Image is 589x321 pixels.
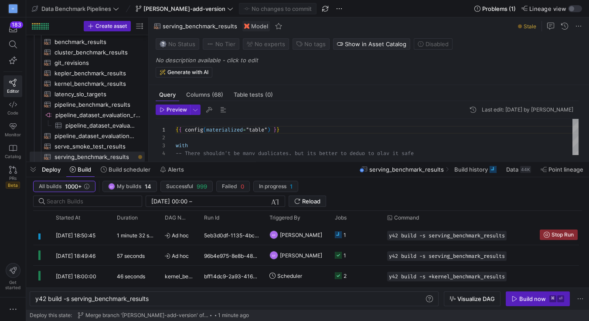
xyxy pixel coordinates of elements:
button: Generate with AI [156,67,212,78]
span: pipeline_benchmark_results​​​​​​​​​​ [54,100,135,110]
div: 96b4e975-8e8b-4823-8c7b-2eb68bcaf7e9 [199,245,264,265]
a: PRsBeta [3,162,22,192]
span: Triggered By [269,215,300,221]
input: End datetime [194,198,251,205]
span: Show in Asset Catalog [345,41,406,47]
span: Table tests [234,92,273,98]
a: M [3,1,22,16]
span: y42 build -s serving_benchmark_results [389,233,505,239]
span: [PERSON_NAME] [280,225,322,245]
div: 1 [344,225,346,245]
div: Press SPACE to select this row. [30,131,145,141]
span: materialized [206,126,243,133]
span: Visualize DAG [457,295,495,302]
p: No description available - click to edit [156,57,586,64]
a: kepler_benchmark_results​​​​​​​​​​ [30,68,145,78]
div: Press SPACE to select this row. [30,141,145,152]
a: Monitor [3,119,22,141]
span: cluster_benchmark_results​​​​​​​​​​ [54,47,135,57]
div: 183 [10,21,23,28]
span: Stop Run [552,232,574,238]
a: pipeline_dataset_evaluation_results_long​​​​​​​​​ [30,120,145,131]
div: Press SPACE to select this row. [30,110,145,120]
button: No tierNo Tier [203,38,239,50]
div: 3 [156,142,165,149]
span: Build history [454,166,488,173]
span: 1 [290,183,293,190]
span: = [243,126,246,133]
div: 1 [156,126,165,134]
span: In progress [259,183,286,189]
span: No tags [304,41,326,47]
span: No Status [160,41,195,47]
div: 2 [344,266,347,286]
span: pipeline_dataset_evaluation_results_long​​​​​​​​ [55,110,143,120]
a: git_revisions​​​​​​​​​​ [30,57,145,68]
button: Data Benchmark Pipelines [30,3,121,14]
span: "table" [246,126,267,133]
button: Failed0 [216,181,250,192]
button: 183 [3,21,22,37]
span: Build [78,166,91,173]
span: No Tier [207,41,235,47]
button: Build now⌘⏎ [506,291,570,306]
div: M [9,4,17,13]
span: Query [159,92,176,98]
button: All builds1000+ [33,181,95,192]
div: bff14dc9-2a93-4165-907d-16ec4085bf39 [199,266,264,286]
span: Deploy [42,166,61,173]
button: In progress1 [253,181,298,192]
span: [DATE] 18:00:00 [56,273,96,280]
span: Scheduler [277,266,302,286]
span: pipeline_dataset_evaluation_results_long​​​​​​​​​ [65,121,135,131]
kbd: ⌘ [549,295,556,302]
span: pipeline_dataset_evaluation_results​​​​​​​​​​ [54,131,135,141]
button: EFMy builds14 [102,181,157,192]
span: Problems (1) [482,5,516,12]
span: Run Id [204,215,219,221]
button: No tags [293,38,330,50]
span: ( [203,126,206,133]
button: Show in Asset Catalog [333,38,410,50]
div: Build now [519,295,546,302]
span: kernel_benchmark_results​​​​​​​​​​ [54,79,135,89]
a: serve_smoke_test_results​​​​​​​​​​ [30,141,145,152]
span: Columns [186,92,223,98]
button: No experts [243,38,289,50]
div: Press SPACE to select this row. [30,120,145,131]
div: Last edit: [DATE] by [PERSON_NAME] [482,107,573,113]
div: 44K [520,166,531,173]
a: serving_benchmark_results​​​​​​​​​​ [30,152,145,162]
y42-duration: 1 minute 32 seconds [117,232,167,239]
span: serve_smoke_test_results​​​​​​​​​​ [54,142,135,152]
img: undefined [244,24,249,29]
span: { [176,126,179,133]
y42-duration: 57 seconds [117,253,145,259]
input: Start datetime [151,198,187,205]
a: cluster_benchmark_results​​​​​​​​​​ [30,47,145,57]
a: benchmark_results​​​​​​​​​​ [30,37,145,47]
span: Started At [56,215,80,221]
span: Data [506,166,518,173]
span: Command [394,215,419,221]
kbd: ⏎ [557,295,564,302]
button: [PERSON_NAME]-add-version [133,3,235,14]
button: Build scheduler [97,162,154,177]
button: Build [66,162,95,177]
span: Editor [7,88,19,94]
button: Point lineage [537,162,587,177]
span: Generate with AI [167,69,208,75]
div: Press SPACE to select this row. [30,99,145,110]
span: Duration [117,215,138,221]
span: } [276,126,279,133]
span: serving_benchmark_results [163,23,237,30]
input: Search Builds [47,198,135,205]
span: latency_slo_targets​​​​​​​​​​ [54,89,135,99]
span: y42 build -s serving_benchmark_results [389,253,505,259]
button: Alerts [156,162,188,177]
span: Ad hoc [165,225,194,246]
y42-duration: 46 seconds [117,273,145,280]
span: PRs [9,176,17,181]
span: y42 build -s serving_benchmark_results [35,295,149,302]
span: [PERSON_NAME]-add-version [143,5,225,12]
